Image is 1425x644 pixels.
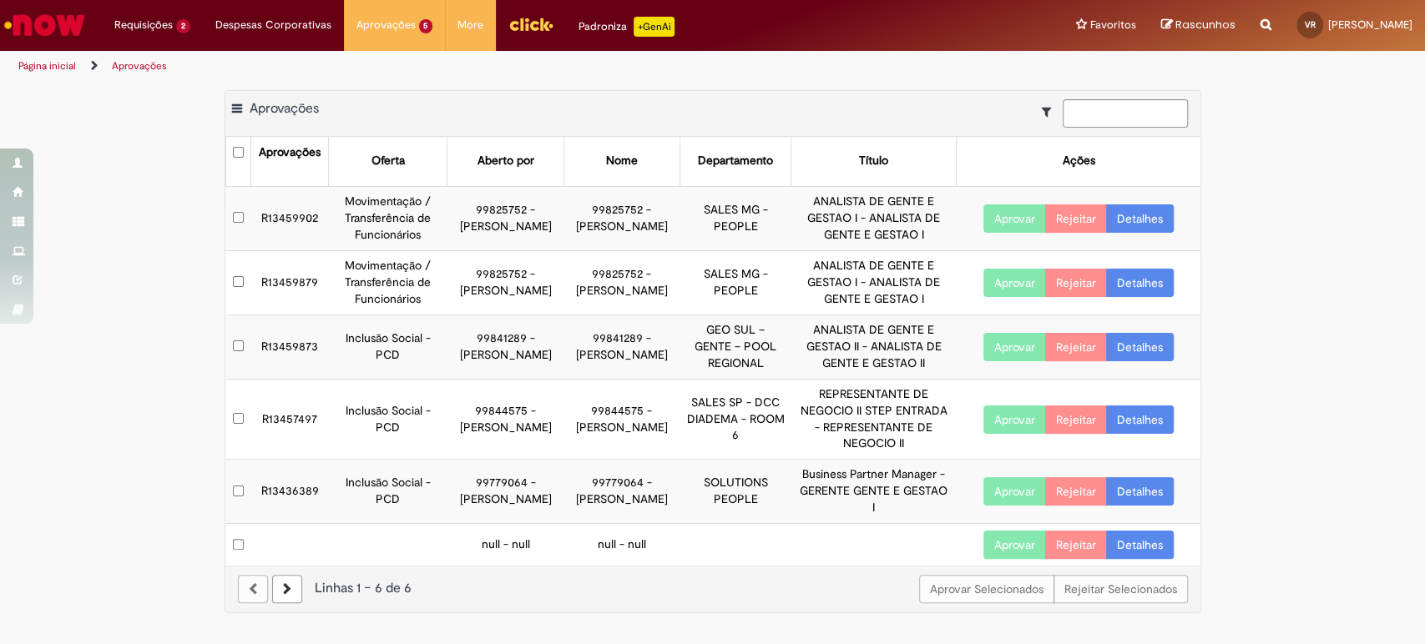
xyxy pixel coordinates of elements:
[447,186,563,250] td: 99825752 - [PERSON_NAME]
[791,460,957,524] td: Business Partner Manager - GERENTE GENTE E GESTAO I
[114,17,173,33] span: Requisições
[215,17,331,33] span: Despesas Corporativas
[1106,269,1174,297] a: Detalhes
[859,153,888,169] div: Título
[1106,204,1174,233] a: Detalhes
[634,17,675,37] p: +GenAi
[563,524,680,566] td: null - null
[328,379,447,460] td: Inclusão Social - PCD
[680,379,791,460] td: SALES SP - DCC DIADEMA - ROOM 6
[328,186,447,250] td: Movimentação / Transferência de Funcionários
[680,186,791,250] td: SALES MG - PEOPLE
[447,250,563,314] td: 99825752 - [PERSON_NAME]
[983,204,1046,233] button: Aprovar
[983,405,1046,434] button: Aprovar
[1106,405,1174,434] a: Detalhes
[251,250,329,314] td: R13459879
[563,314,680,379] td: 99841289 - [PERSON_NAME]
[18,59,76,73] a: Página inicial
[563,186,680,250] td: 99825752 - [PERSON_NAME]
[13,51,937,82] ul: Trilhas de página
[983,531,1046,559] button: Aprovar
[563,460,680,524] td: 99779064 - [PERSON_NAME]
[238,579,1188,598] div: Linhas 1 − 6 de 6
[457,17,483,33] span: More
[1106,333,1174,361] a: Detalhes
[1045,333,1107,361] button: Rejeitar
[356,17,416,33] span: Aprovações
[1045,405,1107,434] button: Rejeitar
[791,379,957,460] td: REPRESENTANTE DE NEGOCIO II STEP ENTRADA - REPRESENTANTE DE NEGOCIO II
[698,153,773,169] div: Departamento
[112,59,167,73] a: Aprovações
[328,460,447,524] td: Inclusão Social - PCD
[447,314,563,379] td: 99841289 - [PERSON_NAME]
[1045,269,1107,297] button: Rejeitar
[251,314,329,379] td: R13459873
[983,477,1046,506] button: Aprovar
[791,314,957,379] td: ANALISTA DE GENTE E GESTAO II - ANALISTA DE GENTE E GESTAO II
[1305,19,1316,30] span: VR
[791,250,957,314] td: ANALISTA DE GENTE E GESTAO I - ANALISTA DE GENTE E GESTAO I
[983,269,1046,297] button: Aprovar
[508,12,553,37] img: click_logo_yellow_360x200.png
[563,250,680,314] td: 99825752 - [PERSON_NAME]
[328,250,447,314] td: Movimentação / Transferência de Funcionários
[477,153,533,169] div: Aberto por
[251,186,329,250] td: R13459902
[447,379,563,460] td: 99844575 - [PERSON_NAME]
[791,186,957,250] td: ANALISTA DE GENTE E GESTAO I - ANALISTA DE GENTE E GESTAO I
[1045,477,1107,506] button: Rejeitar
[328,314,447,379] td: Inclusão Social - PCD
[680,460,791,524] td: SOLUTIONS PEOPLE
[259,144,321,161] div: Aprovações
[1175,17,1236,33] span: Rascunhos
[680,250,791,314] td: SALES MG - PEOPLE
[1042,106,1059,118] i: Mostrar filtros para: Suas Solicitações
[680,314,791,379] td: GEO SUL – GENTE – POOL REGIONAL
[419,19,433,33] span: 5
[1062,153,1094,169] div: Ações
[251,379,329,460] td: R13457497
[606,153,638,169] div: Nome
[251,137,329,186] th: Aprovações
[1045,531,1107,559] button: Rejeitar
[1106,477,1174,506] a: Detalhes
[1045,204,1107,233] button: Rejeitar
[371,153,405,169] div: Oferta
[176,19,190,33] span: 2
[447,460,563,524] td: 99779064 - [PERSON_NAME]
[563,379,680,460] td: 99844575 - [PERSON_NAME]
[1328,18,1412,32] span: [PERSON_NAME]
[579,17,675,37] div: Padroniza
[1106,531,1174,559] a: Detalhes
[983,333,1046,361] button: Aprovar
[1161,18,1236,33] a: Rascunhos
[251,460,329,524] td: R13436389
[447,524,563,566] td: null - null
[250,100,319,117] span: Aprovações
[1090,17,1136,33] span: Favoritos
[2,8,88,42] img: ServiceNow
